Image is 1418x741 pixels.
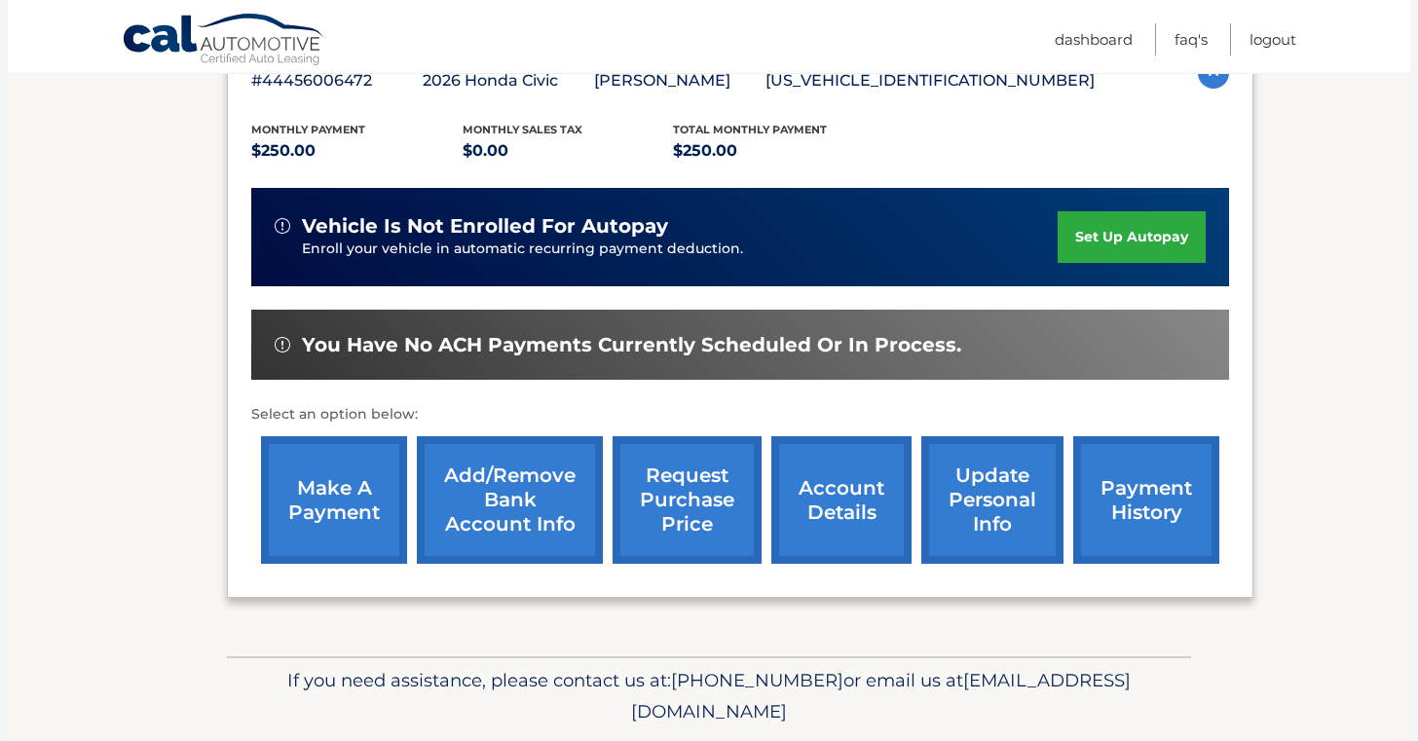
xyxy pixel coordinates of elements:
[671,669,843,691] span: [PHONE_NUMBER]
[1250,23,1296,56] a: Logout
[423,67,594,94] p: 2026 Honda Civic
[275,218,290,234] img: alert-white.svg
[240,665,1178,727] p: If you need assistance, please contact us at: or email us at
[771,436,912,564] a: account details
[594,67,765,94] p: [PERSON_NAME]
[251,137,463,165] p: $250.00
[417,436,603,564] a: Add/Remove bank account info
[613,436,762,564] a: request purchase price
[302,239,1058,260] p: Enroll your vehicle in automatic recurring payment deduction.
[673,123,827,136] span: Total Monthly Payment
[673,137,884,165] p: $250.00
[302,333,961,357] span: You have no ACH payments currently scheduled or in process.
[765,67,1095,94] p: [US_VEHICLE_IDENTIFICATION_NUMBER]
[122,13,326,69] a: Cal Automotive
[251,67,423,94] p: #44456006472
[463,137,674,165] p: $0.00
[275,337,290,352] img: alert-white.svg
[1055,23,1133,56] a: Dashboard
[1175,23,1208,56] a: FAQ's
[921,436,1063,564] a: update personal info
[463,123,582,136] span: Monthly sales Tax
[251,403,1229,426] p: Select an option below:
[302,214,668,239] span: vehicle is not enrolled for autopay
[261,436,407,564] a: make a payment
[631,669,1131,722] span: [EMAIL_ADDRESS][DOMAIN_NAME]
[1073,436,1219,564] a: payment history
[251,123,365,136] span: Monthly Payment
[1058,211,1206,263] a: set up autopay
